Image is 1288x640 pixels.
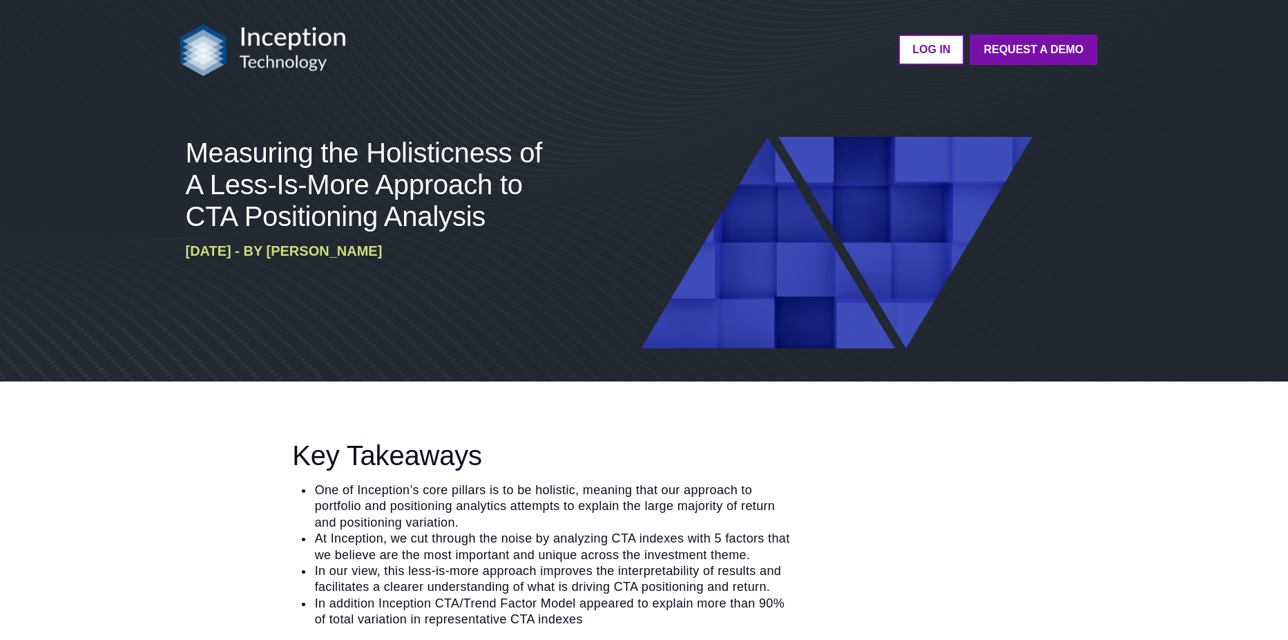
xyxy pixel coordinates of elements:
li: One of Inception’s core pillars is to be holistic, meaning that our approach to portfolio and pos... [314,482,795,531]
li: At Inception, we cut through the noise by analyzing CTA indexes with 5 factors that we believe ar... [314,531,795,563]
h3: Key Takeaways [292,440,794,471]
h6: [DATE] - By [PERSON_NAME] [186,243,561,259]
strong: LOG IN [912,44,950,55]
li: In our view, this less-is-more approach improves the interpretability of results and facilitates ... [314,563,795,596]
a: LOG IN [898,35,964,65]
span: Measuring the Holisticness of A Less-Is-More Approach to CTA Positioning Analysis [186,138,543,232]
li: In addition Inception CTA/Trend Factor Model appeared to explain more than 90% of total variation... [314,596,795,628]
a: Request a Demo [970,35,1097,65]
strong: Request a Demo [983,44,1084,55]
